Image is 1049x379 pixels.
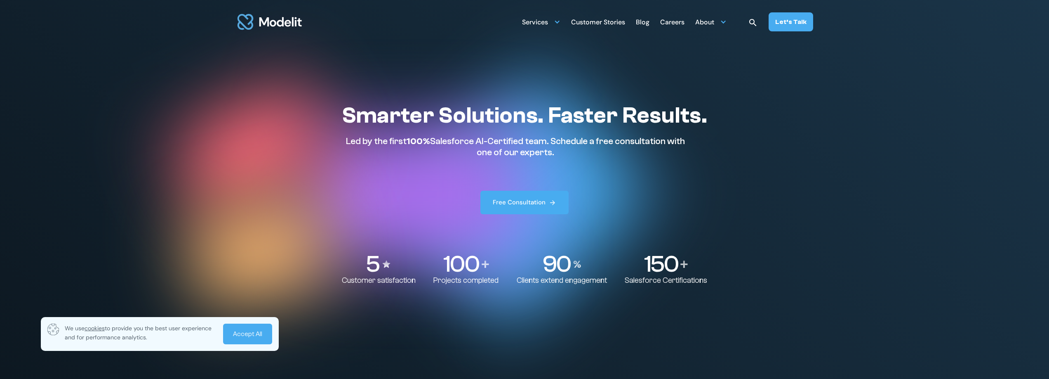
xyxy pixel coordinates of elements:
[660,15,684,31] div: Careers
[223,324,272,344] a: Accept All
[625,276,707,285] p: Salesforce Certifications
[571,14,625,30] a: Customer Stories
[443,252,479,276] p: 100
[366,252,379,276] p: 5
[407,136,430,147] span: 100%
[522,15,548,31] div: Services
[85,325,105,332] span: cookies
[236,9,303,35] img: modelit logo
[480,191,569,214] a: Free Consultation
[660,14,684,30] a: Careers
[542,252,570,276] p: 90
[522,14,560,30] div: Services
[636,14,649,30] a: Blog
[644,252,678,276] p: 150
[236,9,303,35] a: home
[342,136,689,158] p: Led by the first Salesforce AI-Certified team. Schedule a free consultation with one of our experts.
[571,15,625,31] div: Customer Stories
[775,17,807,26] div: Let’s Talk
[381,259,391,269] img: Stars
[65,324,217,342] p: We use to provide you the best user experience and for performance analytics.
[549,199,556,206] img: arrow right
[695,15,714,31] div: About
[573,261,581,268] img: Percentage
[517,276,607,285] p: Clients extend engagement
[680,261,688,268] img: Plus
[433,276,499,285] p: Projects completed
[695,14,727,30] div: About
[636,15,649,31] div: Blog
[493,198,546,207] div: Free Consultation
[769,12,813,31] a: Let’s Talk
[482,261,489,268] img: Plus
[342,276,416,285] p: Customer satisfaction
[342,102,707,129] h1: Smarter Solutions. Faster Results.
